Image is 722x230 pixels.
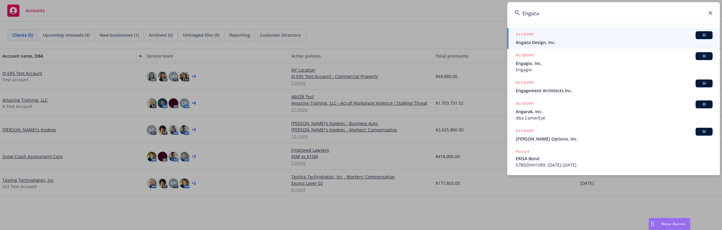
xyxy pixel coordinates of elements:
[516,136,713,142] span: [PERSON_NAME] Options, Inc.
[516,39,713,46] span: Angaza Design, Inc.
[507,2,720,24] input: Search...
[698,53,710,59] span: BI
[516,60,713,66] span: Engagio, Inc.
[516,52,534,59] h5: ACCOUNT
[516,87,713,94] span: Engagement Architects Inc.
[698,32,710,38] span: BI
[698,102,710,107] span: BI
[516,175,530,181] h5: POLICY
[516,162,713,168] span: 57BDDHH1089, [DATE]-[DATE]
[516,155,713,162] span: ERISA Bond
[516,79,534,87] h5: ACCOUNT
[698,129,710,134] span: BI
[507,76,720,97] a: ACCOUNTBIEngagement Architects Inc.
[516,149,530,155] h5: POLICY
[648,218,690,230] button: Nova Assist
[661,221,685,226] span: Nova Assist
[698,81,710,86] span: BI
[649,218,656,230] div: Drag to move
[516,100,534,108] h5: ACCOUNT
[507,28,720,49] a: ACCOUNTBIAngaza Design, Inc.
[516,66,713,73] span: Engagio
[516,31,534,39] h5: ACCOUNT
[507,124,720,145] a: ACCOUNTBI[PERSON_NAME] Options, Inc.
[507,145,720,171] a: POLICYERISA Bond57BDDHH1089, [DATE]-[DATE]
[516,128,534,135] h5: ACCOUNT
[516,108,713,115] span: Angarak, Inc.
[507,49,720,76] a: ACCOUNTBIEngagio, Inc.Engagio
[507,171,720,198] a: POLICY
[507,97,720,124] a: ACCOUNTBIAngarak, Inc.dba CamerEye
[516,115,713,121] span: dba CamerEye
